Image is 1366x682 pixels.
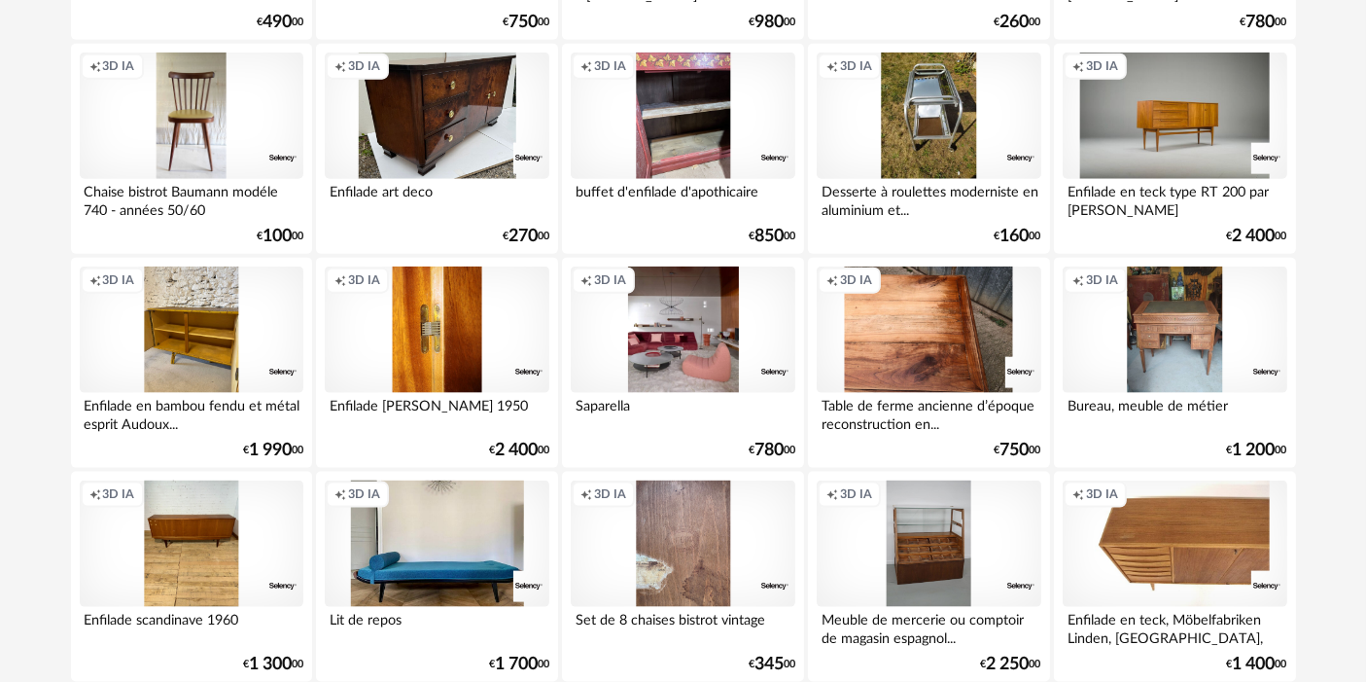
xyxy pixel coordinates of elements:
span: 3D IA [840,58,872,74]
a: Creation icon 3D IA Chaise bistrot Baumann modéle 740 - années 50/60 €10000 [71,44,312,254]
a: Creation icon 3D IA Lit de repos €1 70000 [316,472,557,682]
a: Creation icon 3D IA Enfilade scandinave 1960 €1 30000 [71,472,312,682]
div: € 00 [1227,230,1287,243]
span: Creation icon [580,58,592,74]
div: Enfilade scandinave 1960 [80,607,303,646]
span: 490 [263,16,292,29]
span: Creation icon [334,486,346,502]
a: Creation icon 3D IA Enfilade [PERSON_NAME] 1950 €2 40000 [316,258,557,468]
span: 980 [754,16,784,29]
div: € 00 [1227,658,1287,671]
div: € 00 [489,658,549,671]
div: € 00 [749,230,795,243]
span: Creation icon [580,272,592,288]
div: Enfilade en teck type RT 200 par [PERSON_NAME] [1063,179,1286,218]
span: 780 [754,444,784,457]
div: € 00 [257,230,303,243]
span: 3D IA [103,486,135,502]
span: 160 [1000,230,1030,243]
div: Meuble de mercerie ou comptoir de magasin espagnol... [817,607,1040,646]
div: € 00 [503,16,549,29]
span: 750 [1000,444,1030,457]
div: Enfilade [PERSON_NAME] 1950 [325,393,548,432]
span: Creation icon [89,272,101,288]
div: buffet d'enfilade d'apothicaire [571,179,794,218]
span: 270 [508,230,538,243]
div: € 00 [489,444,549,457]
span: 1 300 [249,658,292,671]
a: Creation icon 3D IA Enfilade en teck, Möbelfabriken Linden, [GEOGRAPHIC_DATA], 1960 €1 40000 [1054,472,1295,682]
div: € 00 [749,16,795,29]
span: 3D IA [594,486,626,502]
div: € 00 [243,658,303,671]
div: € 00 [995,16,1041,29]
span: 1 200 [1233,444,1276,457]
a: Creation icon 3D IA Bureau, meuble de métier €1 20000 [1054,258,1295,468]
span: Creation icon [826,486,838,502]
span: 1 700 [495,658,538,671]
div: Table de ferme ancienne d’époque reconstruction en... [817,393,1040,432]
span: 3D IA [594,58,626,74]
span: Creation icon [334,58,346,74]
div: € 00 [749,658,795,671]
div: € 00 [1227,444,1287,457]
span: 1 990 [249,444,292,457]
span: Creation icon [580,486,592,502]
span: 1 400 [1233,658,1276,671]
div: € 00 [257,16,303,29]
span: 850 [754,230,784,243]
div: € 00 [995,230,1041,243]
span: Creation icon [1072,58,1084,74]
div: € 00 [1241,16,1287,29]
span: Creation icon [89,58,101,74]
span: 2 250 [987,658,1030,671]
div: Enfilade art deco [325,179,548,218]
span: Creation icon [334,272,346,288]
span: 3D IA [840,486,872,502]
span: 750 [508,16,538,29]
div: Enfilade en teck, Möbelfabriken Linden, [GEOGRAPHIC_DATA], 1960 [1063,607,1286,646]
div: € 00 [995,444,1041,457]
a: Creation icon 3D IA Desserte à roulettes moderniste en aluminium et... €16000 [808,44,1049,254]
a: Creation icon 3D IA Enfilade art deco €27000 [316,44,557,254]
div: Chaise bistrot Baumann modéle 740 - années 50/60 [80,179,303,218]
span: 3D IA [348,272,380,288]
div: Enfilade en bambou fendu et métal esprit Audoux... [80,393,303,432]
a: Creation icon 3D IA Enfilade en bambou fendu et métal esprit Audoux... €1 99000 [71,258,312,468]
a: Creation icon 3D IA buffet d'enfilade d'apothicaire €85000 [562,44,803,254]
span: Creation icon [89,486,101,502]
span: 3D IA [1086,272,1118,288]
div: Set de 8 chaises bistrot vintage [571,607,794,646]
span: 3D IA [1086,58,1118,74]
span: 3D IA [103,58,135,74]
span: 2 400 [1233,230,1276,243]
span: 3D IA [1086,486,1118,502]
div: Bureau, meuble de métier [1063,393,1286,432]
span: 780 [1246,16,1276,29]
a: Creation icon 3D IA Set de 8 chaises bistrot vintage €34500 [562,472,803,682]
div: Saparella [571,393,794,432]
span: 3D IA [348,486,380,502]
span: 100 [263,230,292,243]
div: € 00 [243,444,303,457]
span: 260 [1000,16,1030,29]
div: Desserte à roulettes moderniste en aluminium et... [817,179,1040,218]
a: Creation icon 3D IA Meuble de mercerie ou comptoir de magasin espagnol... €2 25000 [808,472,1049,682]
span: 3D IA [103,272,135,288]
span: Creation icon [1072,272,1084,288]
span: 3D IA [840,272,872,288]
div: € 00 [749,444,795,457]
a: Creation icon 3D IA Table de ferme ancienne d’époque reconstruction en... €75000 [808,258,1049,468]
span: 345 [754,658,784,671]
span: Creation icon [826,58,838,74]
span: 3D IA [348,58,380,74]
div: € 00 [981,658,1041,671]
div: € 00 [503,230,549,243]
a: Creation icon 3D IA Saparella €78000 [562,258,803,468]
span: 3D IA [594,272,626,288]
span: Creation icon [1072,486,1084,502]
a: Creation icon 3D IA Enfilade en teck type RT 200 par [PERSON_NAME] €2 40000 [1054,44,1295,254]
span: Creation icon [826,272,838,288]
div: Lit de repos [325,607,548,646]
span: 2 400 [495,444,538,457]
